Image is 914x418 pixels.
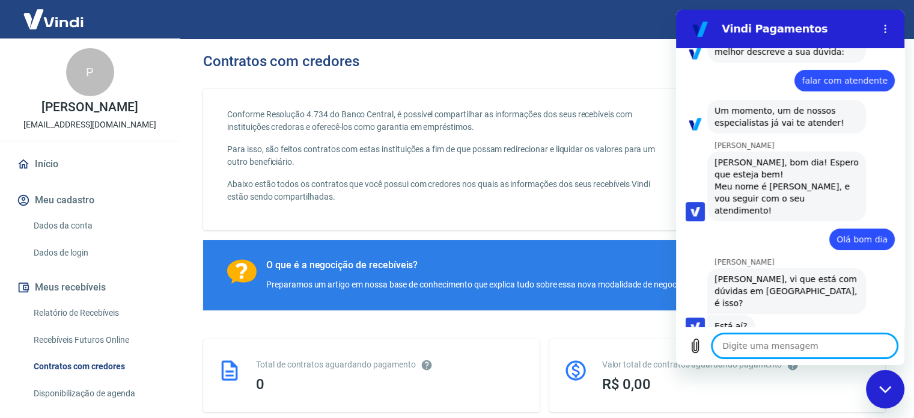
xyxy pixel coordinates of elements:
h3: Contratos com credores [203,53,359,70]
iframe: Botão para abrir a janela de mensagens, conversa em andamento [866,370,904,408]
button: Meus recebíveis [14,274,165,301]
button: Meu cadastro [14,187,165,214]
p: [EMAIL_ADDRESS][DOMAIN_NAME] [23,118,156,131]
svg: Esses contratos não se referem à Vindi, mas sim a outras instituições. [421,359,433,371]
p: Para isso, são feitos contratos com estas instituições a fim de que possam redirecionar e liquida... [227,143,671,168]
div: P [66,48,114,96]
div: Preparamos um artigo em nossa base de conhecimento que explica tudo sobre essa nova modalidade de... [266,278,763,291]
p: Conforme Resolução 4.734 do Banco Central, é possível compartilhar as informações dos seus recebí... [227,108,671,134]
a: Dados da conta [29,214,165,238]
p: Abaixo estão todos os contratos que você possui com credores nos quais as informações dos seus re... [227,178,671,203]
div: 0 [256,376,525,393]
a: Dados de login [29,241,165,265]
div: Valor total de contratos aguardando pagamento [602,358,871,371]
button: Sair [856,8,900,31]
a: Relatório de Recebíveis [29,301,165,325]
p: [PERSON_NAME] [41,101,138,114]
a: Contratos com credores [29,354,165,379]
div: O que é a negocição de recebíveis? [266,259,763,271]
a: Recebíveis Futuros Online [29,328,165,352]
a: Disponibilização de agenda [29,381,165,406]
img: Vindi [14,1,93,37]
div: Total de contratos aguardando pagamento [256,358,525,371]
iframe: Janela de mensagens [676,10,904,365]
span: R$ 0,00 [602,376,651,393]
img: Ícone com um ponto de interrogação. [227,259,257,284]
a: Início [14,151,165,177]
